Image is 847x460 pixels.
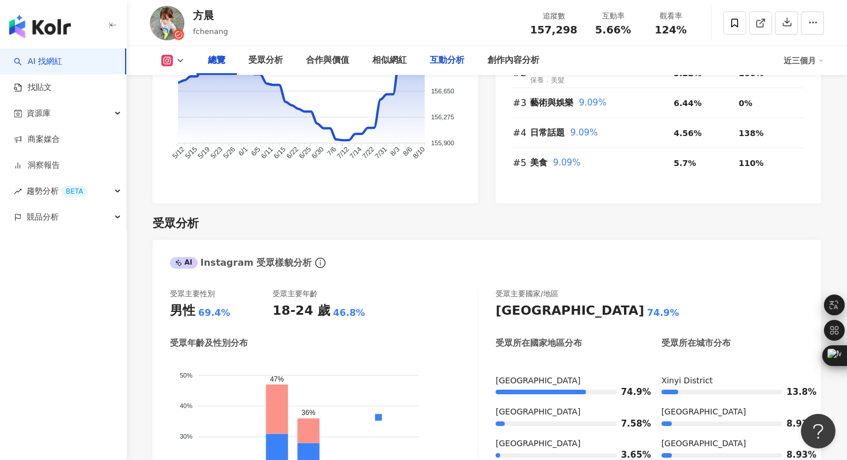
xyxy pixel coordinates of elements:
tspan: 50% [180,371,192,378]
span: fchenang [193,27,228,36]
span: 藝術與娛樂 [530,97,573,108]
div: 18-24 歲 [273,302,330,320]
div: [GEOGRAPHIC_DATA] [661,406,804,418]
div: 合作與價值 [306,54,349,67]
div: [GEOGRAPHIC_DATA] [496,375,638,387]
span: rise [14,187,22,195]
tspan: 8/3 [389,145,402,157]
div: 觀看率 [649,10,693,22]
tspan: 8/10 [411,145,427,160]
tspan: 6/11 [259,145,275,160]
div: 受眾主要國家/地區 [496,289,558,299]
div: [GEOGRAPHIC_DATA] [496,406,638,418]
tspan: 5/12 [171,145,187,160]
div: Xinyi District [661,375,804,387]
tspan: 8/6 [402,145,414,157]
tspan: 7/31 [373,145,389,160]
div: 方晨 [193,8,228,22]
span: 趨勢分析 [27,178,88,204]
div: 追蹤數 [530,10,577,22]
span: 166% [739,69,763,78]
span: 美食 [530,157,547,168]
span: 157,298 [530,24,577,36]
span: 3.22% [674,69,702,78]
div: BETA [61,186,88,197]
tspan: 6/5 [249,145,262,157]
tspan: 7/22 [361,145,376,160]
tspan: 7/6 [326,145,338,157]
span: 124% [655,24,687,36]
iframe: Help Scout Beacon - Open [801,414,835,448]
tspan: 5/15 [183,145,199,160]
div: 總覽 [208,54,225,67]
span: 138% [739,129,763,138]
span: 0% [739,99,753,108]
div: 創作內容分析 [487,54,539,67]
span: 74.9% [621,388,638,397]
div: 74.9% [647,307,679,319]
a: 找貼文 [14,82,52,93]
div: #4 [513,126,530,140]
tspan: 6/30 [310,145,326,160]
span: 110% [739,159,763,168]
div: 受眾所在城市分布 [661,337,731,349]
tspan: 7/12 [335,145,351,160]
span: 競品分析 [27,204,59,230]
span: 13.8% [786,388,804,397]
div: 互動率 [591,10,635,22]
tspan: 155,900 [431,139,454,146]
div: [GEOGRAPHIC_DATA] [661,438,804,450]
span: 7.58% [621,420,638,428]
div: [GEOGRAPHIC_DATA] [496,302,644,320]
div: 受眾年齡及性別分布 [170,337,248,349]
div: 近三個月 [784,51,824,70]
tspan: 6/1 [237,145,249,157]
span: 9.09% [579,97,607,108]
span: 5.66% [595,24,631,36]
a: 洞察報告 [14,160,60,171]
tspan: 156,650 [431,88,454,95]
tspan: 5/23 [209,145,224,160]
span: 3.65% [621,451,638,459]
span: info-circle [313,256,327,270]
div: AI [170,257,198,269]
div: Instagram 受眾樣貌分析 [170,257,312,269]
span: 8.93% [786,451,804,459]
tspan: 40% [180,402,192,409]
div: 互動分析 [430,54,464,67]
div: 受眾分析 [248,54,283,67]
img: KOL Avatar [150,6,184,40]
tspan: 6/15 [272,145,288,160]
tspan: 156,275 [431,114,454,120]
tspan: 6/25 [297,145,313,160]
tspan: 7/14 [348,145,364,160]
tspan: 30% [180,433,192,440]
div: #5 [513,156,530,170]
span: 6.44% [674,99,702,108]
tspan: 5/19 [196,145,211,160]
tspan: 6/22 [285,145,300,160]
span: 4.56% [674,129,702,138]
span: 8.93% [786,420,804,428]
div: [GEOGRAPHIC_DATA] [496,438,638,450]
span: 9.09% [553,157,581,168]
div: #3 [513,96,530,110]
div: 男性 [170,302,195,320]
a: searchAI 找網紅 [14,56,62,67]
div: 46.8% [333,307,365,319]
a: 商案媒合 [14,134,60,145]
img: logo [9,15,71,38]
div: 69.4% [198,307,230,319]
div: 受眾所在國家地區分布 [496,337,582,349]
span: 5.7% [674,159,696,168]
span: 9.09% [570,127,598,138]
div: 受眾主要年齡 [273,289,317,299]
div: 相似網紅 [372,54,407,67]
div: 受眾分析 [153,215,199,231]
span: 保養．美髮 [530,76,565,84]
div: 受眾主要性別 [170,289,215,299]
tspan: 5/26 [221,145,237,160]
span: 資源庫 [27,100,51,126]
span: 日常話題 [530,127,565,138]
